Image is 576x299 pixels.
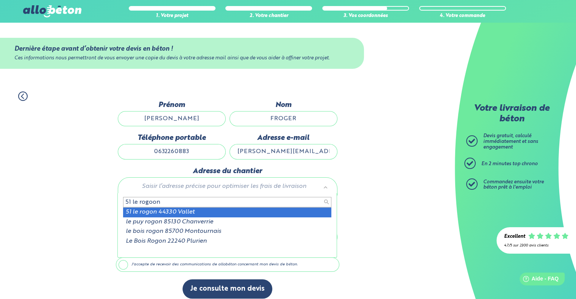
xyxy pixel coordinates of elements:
iframe: Help widget launcher [509,270,568,291]
div: 51 le rogon 44330 Vallet [123,208,331,217]
div: Le Bois Rogon 22240 Plurien [123,237,331,246]
div: le puy rogon 85130 Chanverrie [123,217,331,227]
div: le bois rogon 85700 Montournais [123,227,331,236]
